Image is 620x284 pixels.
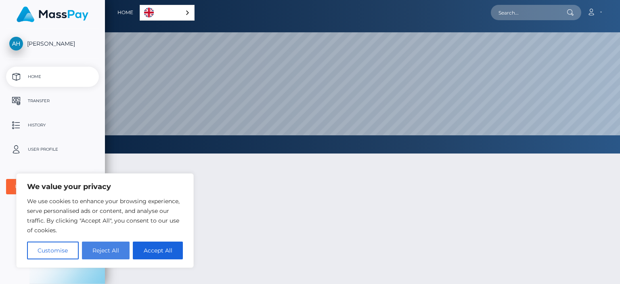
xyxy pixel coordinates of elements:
[9,119,96,131] p: History
[6,91,99,111] a: Transfer
[140,5,195,21] div: Language
[6,67,99,87] a: Home
[9,95,96,107] p: Transfer
[27,196,183,235] p: We use cookies to enhance your browsing experience, serve personalised ads or content, and analys...
[117,4,133,21] a: Home
[9,143,96,156] p: User Profile
[27,242,79,259] button: Customise
[140,5,194,20] a: English
[82,242,130,259] button: Reject All
[133,242,183,259] button: Accept All
[6,115,99,135] a: History
[6,179,99,194] button: User Agreements
[15,183,81,190] div: User Agreements
[27,182,183,191] p: We value your privacy
[140,5,195,21] aside: Language selected: English
[16,173,194,268] div: We value your privacy
[491,5,567,20] input: Search...
[6,40,99,47] span: [PERSON_NAME]
[9,71,96,83] p: Home
[17,6,88,22] img: MassPay
[6,139,99,160] a: User Profile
